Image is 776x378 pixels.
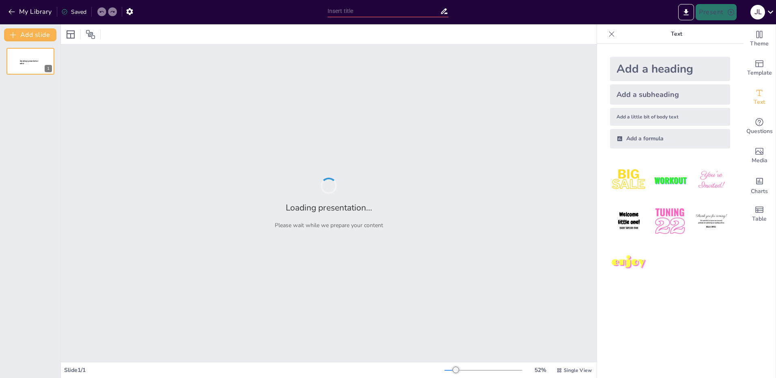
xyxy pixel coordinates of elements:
[692,161,730,199] img: 3.jpeg
[20,60,38,64] span: Sendsteps presentation editor
[746,127,773,136] span: Questions
[6,5,55,18] button: My Library
[4,28,56,41] button: Add slide
[564,367,592,374] span: Single View
[678,4,694,20] button: Export to PowerPoint
[610,57,730,81] div: Add a heading
[696,4,736,20] button: Present
[751,187,768,196] span: Charts
[610,244,648,281] img: 7.jpeg
[286,202,372,213] h2: Loading presentation...
[618,24,735,44] p: Text
[743,141,776,170] div: Add images, graphics, shapes or video
[743,200,776,229] div: Add a table
[610,84,730,105] div: Add a subheading
[750,5,765,19] div: J L
[275,221,383,229] p: Please wait while we prepare your content
[610,129,730,148] div: Add a formula
[743,24,776,54] div: Change the overall theme
[750,39,769,48] span: Theme
[530,366,550,374] div: 52 %
[754,98,765,107] span: Text
[692,202,730,240] img: 6.jpeg
[743,170,776,200] div: Add charts and graphs
[752,156,767,165] span: Media
[651,202,689,240] img: 5.jpeg
[743,83,776,112] div: Add text boxes
[61,8,86,16] div: Saved
[64,28,77,41] div: Layout
[651,161,689,199] img: 2.jpeg
[610,161,648,199] img: 1.jpeg
[328,5,440,17] input: Insert title
[64,366,444,374] div: Slide 1 / 1
[610,108,730,126] div: Add a little bit of body text
[45,65,52,72] div: 1
[752,215,767,223] span: Table
[86,30,95,39] span: Position
[743,54,776,83] div: Add ready made slides
[610,202,648,240] img: 4.jpeg
[743,112,776,141] div: Get real-time input from your audience
[6,48,54,75] div: 1
[747,69,772,77] span: Template
[750,4,765,20] button: J L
